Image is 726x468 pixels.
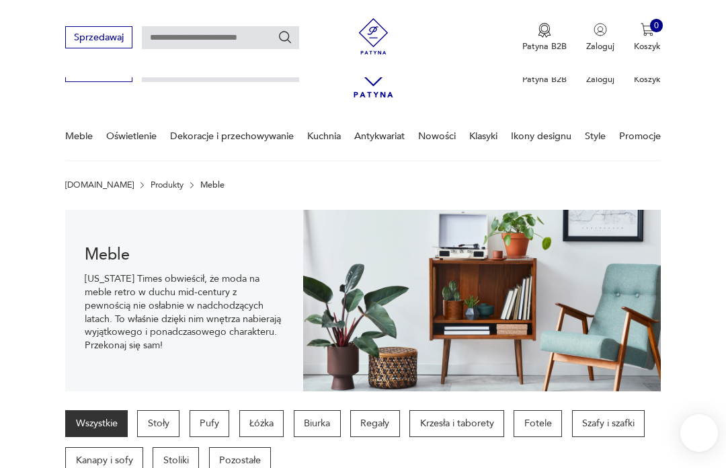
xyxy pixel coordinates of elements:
[418,113,456,159] a: Nowości
[190,410,230,437] a: Pufy
[586,73,614,85] p: Zaloguj
[303,210,660,391] img: Meble
[572,410,645,437] a: Szafy i szafki
[594,23,607,36] img: Ikonka użytkownika
[85,248,284,263] h1: Meble
[65,113,93,159] a: Meble
[278,30,292,44] button: Szukaj
[65,34,132,42] a: Sprzedawaj
[586,40,614,52] p: Zaloguj
[680,414,718,452] iframe: Smartsupp widget button
[65,26,132,48] button: Sprzedawaj
[354,113,405,159] a: Antykwariat
[650,19,663,32] div: 0
[586,23,614,52] button: Zaloguj
[522,40,567,52] p: Patyna B2B
[469,113,497,159] a: Klasyki
[585,113,606,159] a: Style
[619,113,661,159] a: Promocje
[522,73,567,85] p: Patyna B2B
[634,73,661,85] p: Koszyk
[65,180,134,190] a: [DOMAIN_NAME]
[239,410,284,437] a: Łóżka
[351,18,396,54] img: Patyna - sklep z meblami i dekoracjami vintage
[170,113,294,159] a: Dekoracje i przechowywanie
[522,23,567,52] button: Patyna B2B
[522,23,567,52] a: Ikona medaluPatyna B2B
[641,23,654,36] img: Ikona koszyka
[294,410,341,437] a: Biurka
[106,113,157,159] a: Oświetlenie
[151,180,184,190] a: Produkty
[538,23,551,38] img: Ikona medalu
[85,272,284,352] p: [US_STATE] Times obwieścił, że moda na meble retro w duchu mid-century z pewnością nie osłabnie w...
[200,180,225,190] p: Meble
[514,410,562,437] a: Fotele
[137,410,179,437] a: Stoły
[350,410,400,437] a: Regały
[634,40,661,52] p: Koszyk
[511,113,571,159] a: Ikony designu
[409,410,504,437] a: Krzesła i taborety
[634,23,661,52] button: 0Koszyk
[65,410,128,437] a: Wszystkie
[307,113,341,159] a: Kuchnia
